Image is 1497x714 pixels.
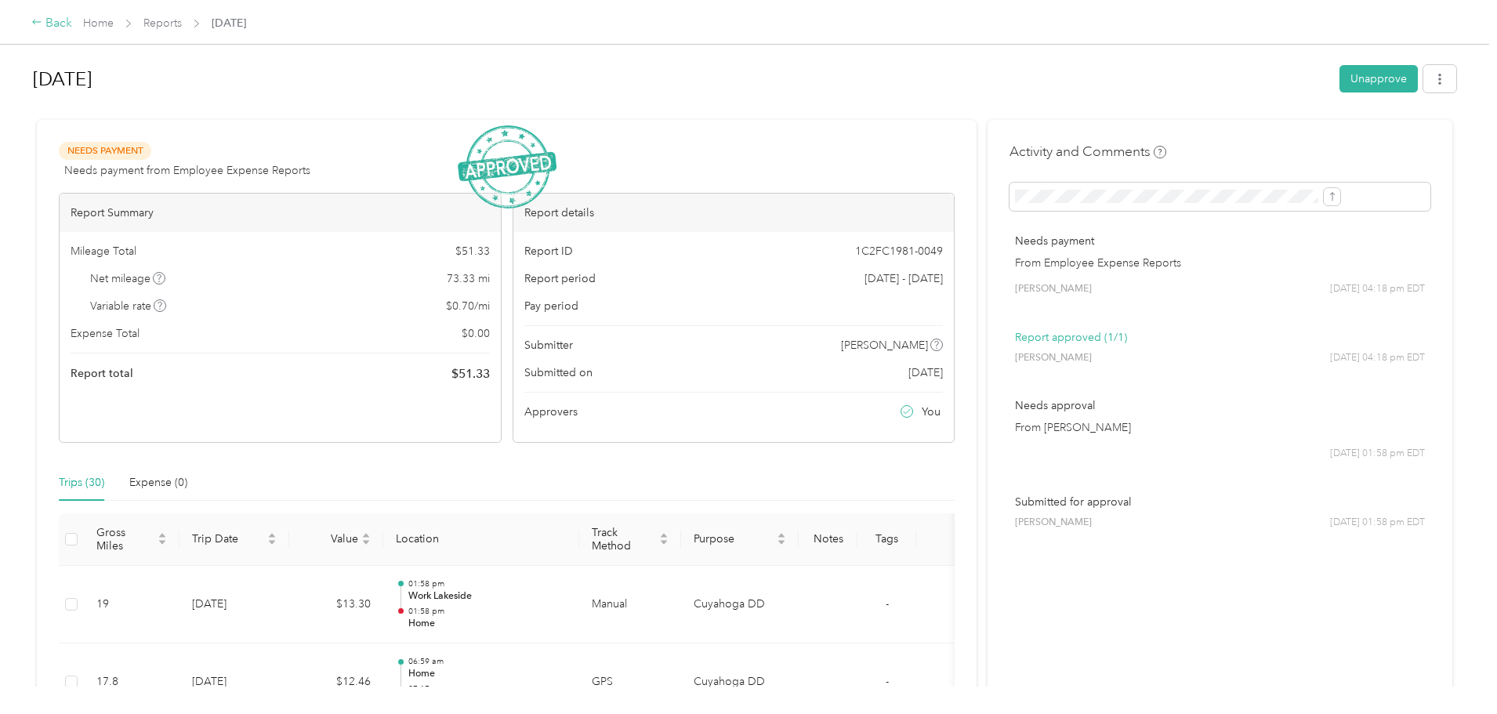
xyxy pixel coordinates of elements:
span: 73.33 mi [447,270,490,287]
span: Needs payment from Employee Expense Reports [64,162,310,179]
th: Trip Date [179,513,289,566]
span: Report total [71,365,133,382]
div: Trips (30) [59,474,104,491]
span: caret-up [361,531,371,540]
h1: Aug 2025 [33,60,1328,98]
th: Tags [857,513,916,566]
th: Notes [799,513,857,566]
p: Home [408,667,567,681]
td: [DATE] [179,566,289,644]
span: $ 51.33 [451,364,490,383]
span: [PERSON_NAME] [1015,351,1092,365]
p: 01:58 pm [408,606,567,617]
span: caret-down [158,538,167,547]
img: ApprovedStamp [458,125,556,209]
span: - [886,597,889,611]
span: $ 0.00 [462,325,490,342]
span: $ 0.70 / mi [446,298,490,314]
span: [DATE] [212,15,246,31]
th: Location [383,513,579,566]
span: [DATE] 01:58 pm EDT [1330,516,1425,530]
span: caret-down [659,538,669,547]
span: Net mileage [90,270,166,287]
p: 01:58 pm [408,578,567,589]
span: [DATE] 04:18 pm EDT [1330,351,1425,365]
span: Report ID [524,243,573,259]
td: $13.30 [289,566,383,644]
p: Report approved (1/1) [1015,329,1425,346]
p: Work Lakeside [408,589,567,603]
span: caret-up [777,531,786,540]
span: [DATE] 04:18 pm EDT [1330,282,1425,296]
div: Report Summary [60,194,501,232]
span: Submitter [524,337,573,353]
span: Pay period [524,298,578,314]
td: Cuyahoga DD [681,566,799,644]
span: You [922,404,941,420]
span: caret-up [158,531,167,540]
a: Reports [143,16,182,30]
span: [PERSON_NAME] [1015,282,1092,296]
span: Report period [524,270,596,287]
p: Needs payment [1015,233,1425,249]
div: Report details [513,194,955,232]
span: [PERSON_NAME] [1015,516,1092,530]
p: From Employee Expense Reports [1015,255,1425,271]
p: 07:17 am [408,683,567,694]
span: Needs Payment [59,142,151,160]
th: Gross Miles [84,513,179,566]
td: Manual [579,566,681,644]
span: Expense Total [71,325,140,342]
span: caret-up [267,531,277,540]
span: Mileage Total [71,243,136,259]
span: [DATE] [908,364,943,381]
p: Submitted for approval [1015,494,1425,510]
span: Variable rate [90,298,167,314]
iframe: Everlance-gr Chat Button Frame [1409,626,1497,714]
span: Gross Miles [96,526,154,553]
a: Home [83,16,114,30]
span: Trip Date [192,532,264,545]
th: Purpose [681,513,799,566]
span: [DATE] 01:58 pm EDT [1330,447,1425,461]
span: caret-up [659,531,669,540]
span: Approvers [524,404,578,420]
th: Value [289,513,383,566]
td: 19 [84,566,179,644]
span: Submitted on [524,364,593,381]
span: caret-down [777,538,786,547]
button: Unapprove [1339,65,1418,92]
span: [DATE] - [DATE] [864,270,943,287]
span: 1C2FC1981-0049 [855,243,943,259]
span: - [886,675,889,688]
th: Track Method [579,513,681,566]
p: 06:59 am [408,656,567,667]
p: Needs approval [1015,397,1425,414]
p: From [PERSON_NAME] [1015,419,1425,436]
span: Track Method [592,526,656,553]
span: $ 51.33 [455,243,490,259]
span: [PERSON_NAME] [841,337,928,353]
span: caret-down [361,538,371,547]
span: Value [302,532,358,545]
span: Purpose [694,532,774,545]
h4: Activity and Comments [1009,142,1166,161]
span: caret-down [267,538,277,547]
div: Expense (0) [129,474,187,491]
p: Home [408,617,567,631]
div: Back [31,14,72,33]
